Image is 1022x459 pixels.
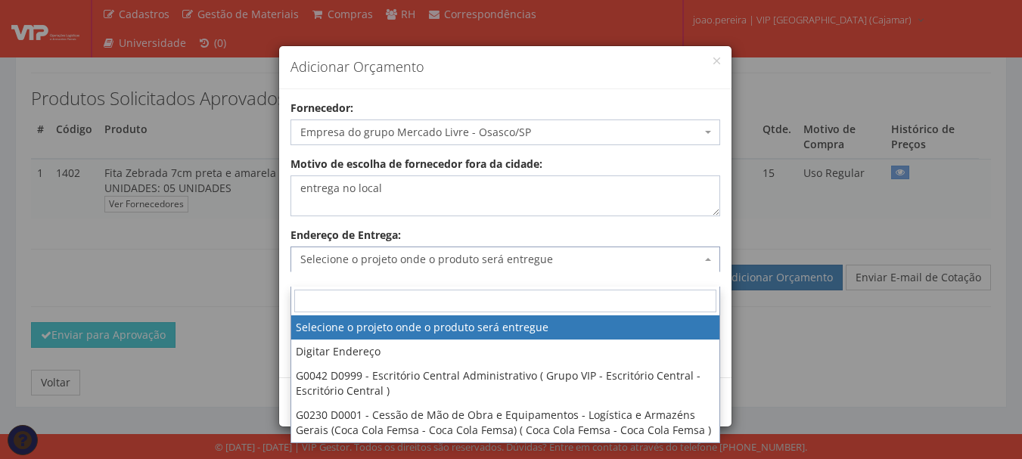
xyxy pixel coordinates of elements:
h4: Adicionar Orçamento [290,57,720,77]
span: Selecione o projeto onde o produto será entregue [300,252,701,267]
span: Empresa do grupo Mercado Livre - Osasco/SP [290,119,720,145]
label: Data de Entrega: [290,284,377,299]
span: Selecione o projeto onde o produto será entregue [290,247,720,272]
span: Empresa do grupo Mercado Livre - Osasco/SP [300,125,701,140]
label: Motivo de escolha de fornecedor fora da cidade: [290,157,542,172]
li: G0230 D0001 - Cessão de Mão de Obra e Equipamentos - Logística e Armazéns Gerais (Coca Cola Femsa... [291,403,719,442]
li: G0042 D0999 - Escritório Central Administrativo ( Grupo VIP - Escritório Central - Escritório Cen... [291,364,719,403]
label: Endereço de Entrega: [290,228,401,243]
label: Fornecedor: [290,101,353,116]
li: Digitar Endereço [291,340,719,364]
li: Selecione o projeto onde o produto será entregue [291,315,719,340]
